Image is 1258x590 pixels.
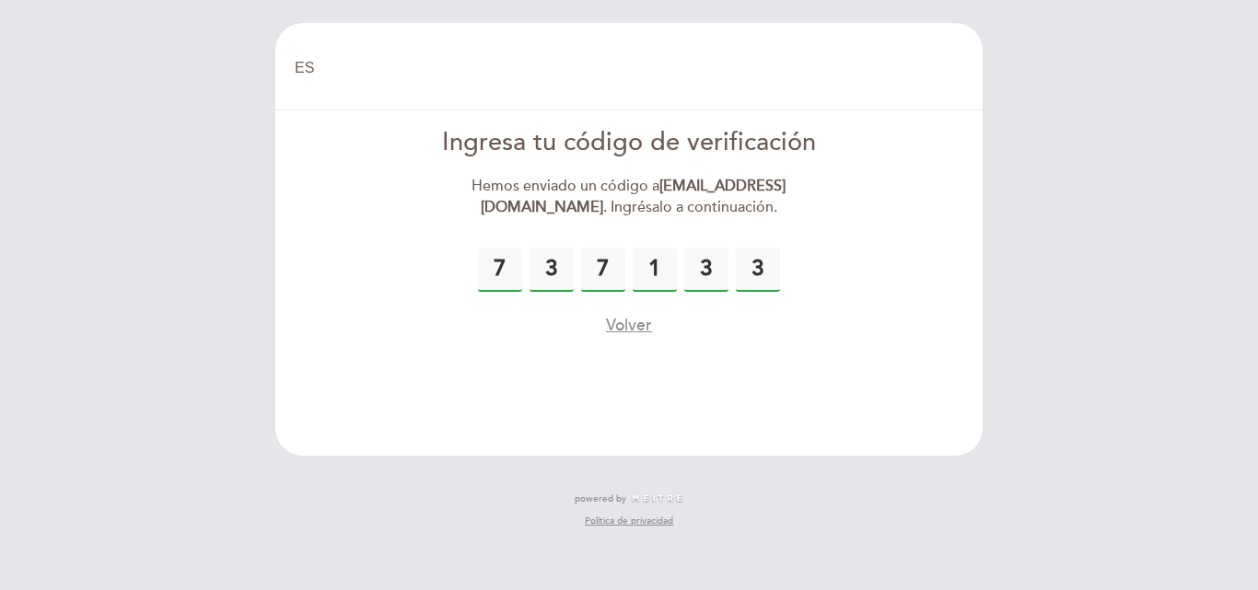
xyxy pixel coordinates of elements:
input: 0 [736,248,780,292]
input: 0 [633,248,677,292]
input: 0 [530,248,574,292]
div: Hemos enviado un código a . Ingrésalo a continuación. [418,176,841,218]
input: 0 [478,248,522,292]
a: Política de privacidad [585,515,673,527]
img: MEITRE [631,494,683,503]
strong: [EMAIL_ADDRESS][DOMAIN_NAME] [481,177,786,216]
span: powered by [575,492,626,505]
input: 0 [581,248,625,292]
a: powered by [575,492,683,505]
input: 0 [684,248,728,292]
div: Ingresa tu código de verificación [418,125,841,161]
button: Volver [606,314,652,337]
